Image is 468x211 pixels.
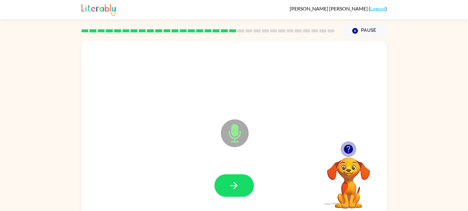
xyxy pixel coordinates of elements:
span: [PERSON_NAME] [PERSON_NAME] [290,6,369,11]
div: ( ) [290,6,387,11]
video: Your browser must support playing .mp4 files to use Literably. Please try using another browser. [318,148,379,209]
img: Literably [81,2,116,16]
a: Logout [370,6,385,11]
button: Pause [342,24,387,38]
